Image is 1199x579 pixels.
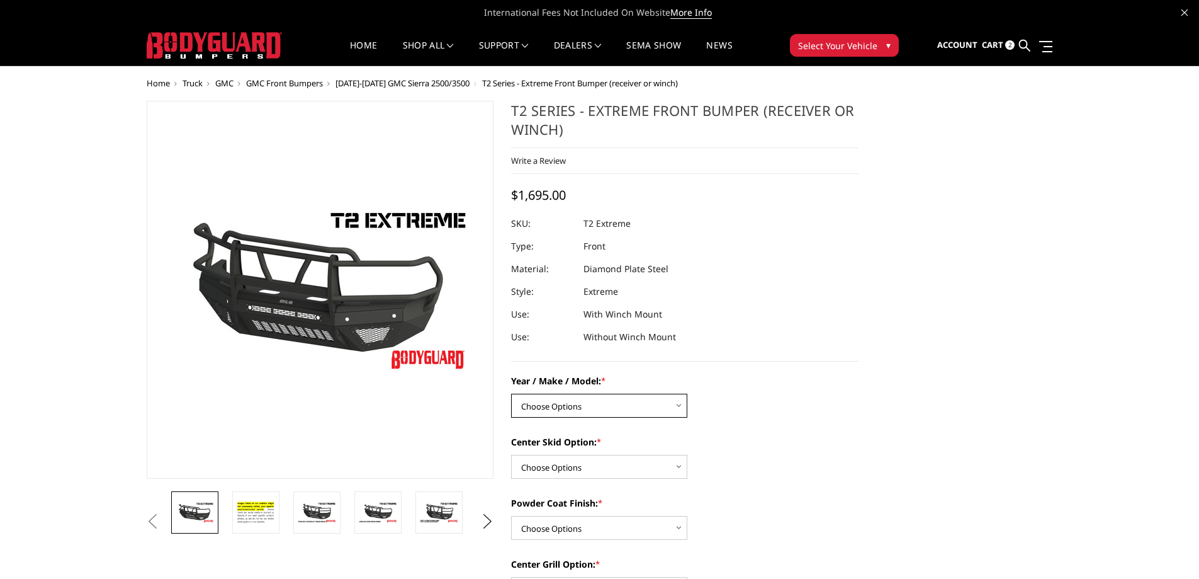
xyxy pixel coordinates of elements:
dd: Front [583,235,605,258]
a: Cart 2 [982,28,1015,62]
dt: Type: [511,235,574,258]
span: T2 Series - Extreme Front Bumper (receiver or winch) [482,77,678,89]
button: Next [478,512,497,531]
a: Dealers [554,41,602,66]
button: Select Your Vehicle [790,34,899,57]
span: Account [937,39,977,50]
dd: Extreme [583,280,618,303]
span: Select Your Vehicle [798,39,877,52]
dd: Without Winch Mount [583,326,676,348]
a: Support [479,41,529,66]
label: Center Skid Option: [511,435,858,449]
a: News [706,41,732,66]
iframe: Chat Widget [1136,519,1199,579]
a: Truck [183,77,203,89]
dd: With Winch Mount [583,303,662,326]
dd: Diamond Plate Steel [583,258,668,280]
a: shop all [403,41,454,66]
h1: T2 Series - Extreme Front Bumper (receiver or winch) [511,101,858,148]
dt: Style: [511,280,574,303]
img: BODYGUARD BUMPERS [147,32,282,59]
a: Write a Review [511,155,566,166]
span: $1,695.00 [511,186,566,204]
img: T2 Series - Extreme Front Bumper (receiver or winch) [236,499,276,526]
a: T2 Series - Extreme Front Bumper (receiver or winch) [147,101,494,479]
img: T2 Series - Extreme Front Bumper (receiver or winch) [297,502,337,524]
a: Home [147,77,170,89]
dt: Material: [511,258,574,280]
a: [DATE]-[DATE] GMC Sierra 2500/3500 [335,77,470,89]
label: Year / Make / Model: [511,374,858,387]
dd: T2 Extreme [583,212,631,235]
img: T2 Series - Extreme Front Bumper (receiver or winch) [358,502,398,524]
dt: SKU: [511,212,574,235]
a: GMC Front Bumpers [246,77,323,89]
button: Previous [144,512,162,531]
img: T2 Series - Extreme Front Bumper (receiver or winch) [175,502,215,524]
dt: Use: [511,303,574,326]
label: Powder Coat Finish: [511,496,858,510]
img: T2 Series - Extreme Front Bumper (receiver or winch) [419,502,459,524]
span: Cart [982,39,1003,50]
dt: Use: [511,326,574,348]
a: SEMA Show [626,41,681,66]
label: Center Grill Option: [511,558,858,571]
span: 2 [1005,40,1015,50]
a: Account [937,28,977,62]
a: GMC [215,77,234,89]
a: More Info [670,6,712,19]
a: Home [350,41,377,66]
span: ▾ [886,38,891,52]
